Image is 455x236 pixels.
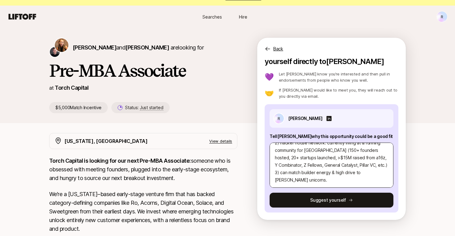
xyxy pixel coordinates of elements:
span: [PERSON_NAME] [125,44,169,51]
p: are looking for [73,43,204,52]
p: If [PERSON_NAME] would like to meet you, they will reach out to you directly via email. [279,87,398,99]
p: View details [209,138,232,144]
a: Torch Capital [55,84,89,91]
p: [PERSON_NAME] [288,115,322,122]
p: Let [PERSON_NAME] know you’re interested and then pull in endorsements from people who know you w... [279,71,398,83]
p: 💜 [265,73,274,81]
span: Hire [239,14,247,20]
p: R [441,13,443,20]
button: Suggest yourself [270,193,393,208]
textarea: 1) 3+ years in VC with experience across the deal cycle: sourcing & due diligence, investment mem... [270,143,393,188]
img: Katie Reiner [55,38,68,52]
a: Searches [197,11,227,23]
p: $5,000 Match Incentive [49,102,108,113]
p: Status: [125,104,163,111]
p: [US_STATE], [GEOGRAPHIC_DATA] [64,137,148,145]
p: R [278,115,280,122]
p: Back [273,45,283,53]
span: Just started [140,105,163,110]
p: We’re a [US_STATE]–based early-stage venture firm that has backed category-defining companies lik... [49,190,237,233]
span: Searches [202,14,222,20]
p: someone who is obsessed with meeting founders, plugged into the early-stage ecosystem, and hungry... [49,157,237,182]
h1: Pre-MBA Associate [49,61,237,80]
p: 🤝 [265,89,274,97]
p: Tell [PERSON_NAME] why this opportunity could be a good fit [270,133,393,140]
img: Christopher Harper [50,47,60,57]
a: Hire [227,11,258,23]
p: at [49,84,54,92]
strong: Torch Capital is looking for our next Pre-MBA Associate: [49,157,191,164]
button: R [436,11,448,22]
span: [PERSON_NAME] [73,44,116,51]
span: and [116,44,169,51]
